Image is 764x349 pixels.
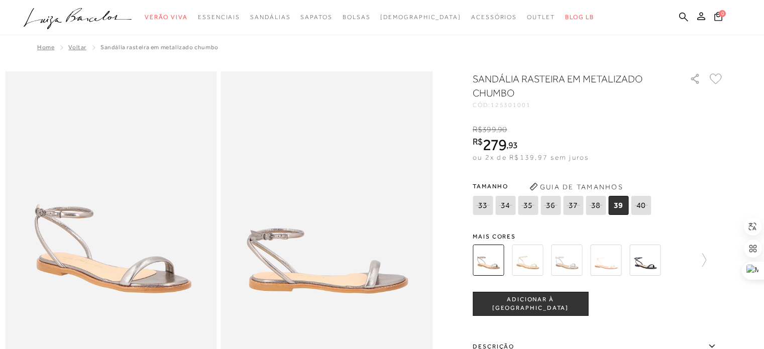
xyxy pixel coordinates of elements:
[100,44,219,51] span: SANDÁLIA RASTEIRA EM METALIZADO CHUMBO
[343,8,371,27] a: noSubCategoriesText
[586,196,606,215] span: 38
[473,196,493,215] span: 33
[473,245,504,276] img: SANDÁLIA RASTEIRA EM METALIZADO CHUMBO
[508,140,518,150] span: 93
[473,234,724,240] span: Mais cores
[473,72,661,100] h1: SANDÁLIA RASTEIRA EM METALIZADO CHUMBO
[563,196,583,215] span: 37
[473,295,588,313] span: ADICIONAR À [GEOGRAPHIC_DATA]
[629,245,661,276] img: SANDÁLIA RASTEIRA EM VERNIZ PRETO
[198,14,240,21] span: Essenciais
[512,245,543,276] img: SANDÁLIA RASTEIRA EM METALIZADO DOURADO
[711,11,725,25] button: 0
[380,8,461,27] a: noSubCategoriesText
[631,196,651,215] span: 40
[300,8,332,27] a: noSubCategoriesText
[496,125,507,134] i: ,
[483,136,506,154] span: 279
[37,44,54,51] a: Home
[473,137,483,146] i: R$
[565,14,594,21] span: BLOG LB
[527,14,555,21] span: Outlet
[527,8,555,27] a: noSubCategoriesText
[526,179,626,195] button: Guia de Tamanhos
[473,153,589,161] span: ou 2x de R$139,97 sem juros
[198,8,240,27] a: noSubCategoriesText
[145,14,188,21] span: Verão Viva
[473,292,588,316] button: ADICIONAR À [GEOGRAPHIC_DATA]
[473,179,653,194] span: Tamanho
[250,14,290,21] span: Sandálias
[551,245,582,276] img: SANDÁLIA RASTEIRA EM METALIZADO PRATA
[145,8,188,27] a: noSubCategoriesText
[498,125,507,134] span: 90
[518,196,538,215] span: 35
[506,141,518,150] i: ,
[471,14,517,21] span: Acessórios
[491,101,531,108] span: 125301001
[540,196,561,215] span: 36
[473,125,482,134] i: R$
[471,8,517,27] a: noSubCategoriesText
[380,14,461,21] span: [DEMOGRAPHIC_DATA]
[68,44,86,51] a: Voltar
[608,196,628,215] span: 39
[565,8,594,27] a: BLOG LB
[495,196,515,215] span: 34
[343,14,371,21] span: Bolsas
[590,245,621,276] img: SANDÁLIA RASTEIRA EM VERNIZ BRANCO GELO
[473,102,674,108] div: CÓD:
[300,14,332,21] span: Sapatos
[250,8,290,27] a: noSubCategoriesText
[719,10,726,17] span: 0
[482,125,496,134] span: 399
